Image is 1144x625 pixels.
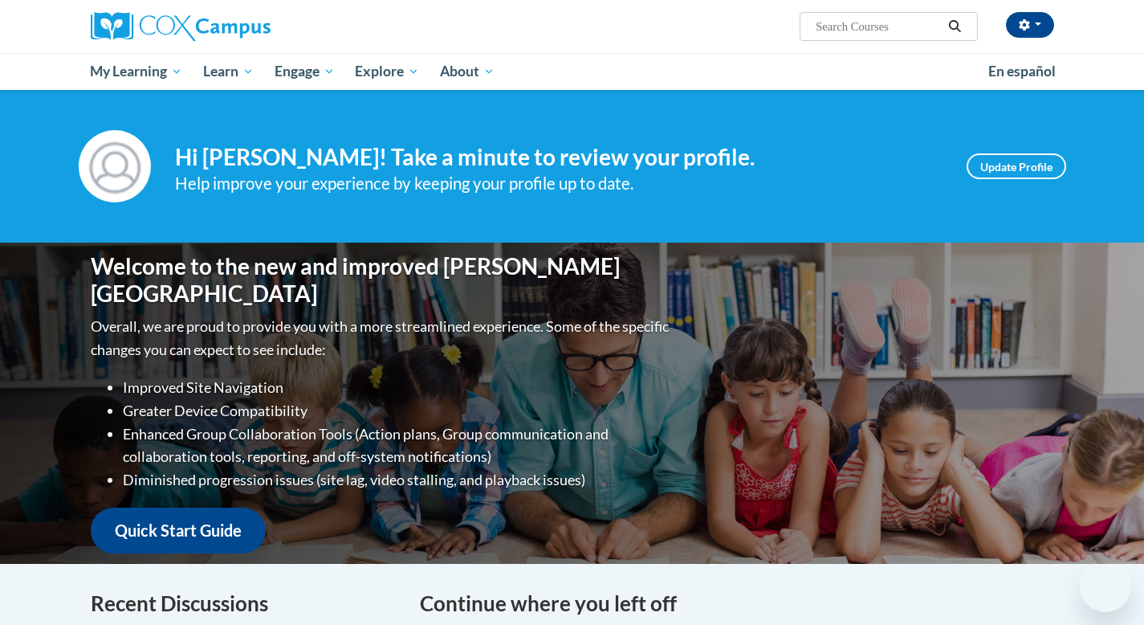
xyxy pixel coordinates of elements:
[1006,12,1054,38] button: Account Settings
[203,62,254,81] span: Learn
[967,153,1066,179] a: Update Profile
[175,144,942,171] h4: Hi [PERSON_NAME]! Take a minute to review your profile.
[67,53,1078,90] div: Main menu
[90,62,182,81] span: My Learning
[275,62,335,81] span: Engage
[1080,561,1131,612] iframe: Button to launch messaging window
[942,17,967,36] button: Search
[123,399,673,423] li: Greater Device Compatibility
[440,62,495,81] span: About
[91,315,673,362] p: Overall, we are proud to provide you with a more streamlined experience. Some of the specific cha...
[175,170,942,197] div: Help improve your experience by keeping your profile up to date.
[193,53,264,90] a: Learn
[123,468,673,492] li: Diminished progression issues (site lag, video stalling, and playback issues)
[91,588,396,619] h4: Recent Discussions
[814,17,942,36] input: Search Courses
[123,423,673,469] li: Enhanced Group Collaboration Tools (Action plans, Group communication and collaboration tools, re...
[355,62,419,81] span: Explore
[344,53,430,90] a: Explore
[79,130,151,202] img: Profile Image
[988,63,1056,80] span: En español
[123,376,673,399] li: Improved Site Navigation
[978,55,1066,88] a: En español
[430,53,505,90] a: About
[91,12,396,41] a: Cox Campus
[80,53,193,90] a: My Learning
[264,53,345,90] a: Engage
[91,508,266,554] a: Quick Start Guide
[91,12,271,41] img: Cox Campus
[91,253,673,307] h1: Welcome to the new and improved [PERSON_NAME][GEOGRAPHIC_DATA]
[420,588,1054,619] h4: Continue where you left off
